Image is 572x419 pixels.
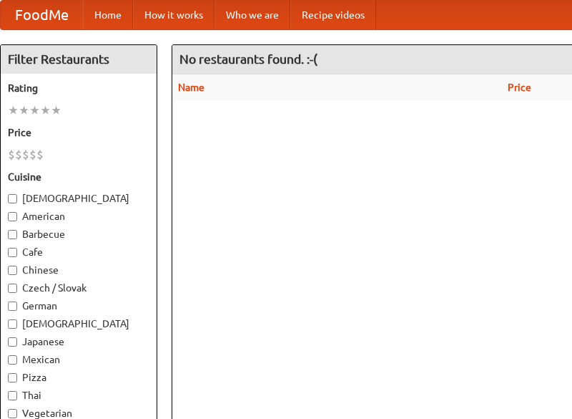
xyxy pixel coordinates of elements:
input: Czech / Slovak [8,284,17,293]
label: [DEMOGRAPHIC_DATA] [8,191,149,206]
a: Name [178,82,204,93]
h5: Cuisine [8,170,149,184]
label: Cafe [8,245,149,259]
input: [DEMOGRAPHIC_DATA] [8,194,17,203]
li: ★ [51,102,61,118]
label: Thai [8,388,149,403]
label: Japanese [8,334,149,349]
li: $ [15,147,22,163]
input: Cafe [8,248,17,257]
li: $ [36,147,44,163]
a: Who we are [214,1,290,29]
li: ★ [19,102,29,118]
input: [DEMOGRAPHIC_DATA] [8,319,17,329]
input: Japanese [8,337,17,347]
a: FoodMe [1,1,83,29]
li: $ [8,147,15,163]
label: [DEMOGRAPHIC_DATA] [8,317,149,331]
input: German [8,302,17,311]
input: Pizza [8,373,17,382]
li: ★ [29,102,40,118]
li: ★ [8,102,19,118]
li: $ [22,147,29,163]
h4: Filter Restaurants [1,45,157,74]
input: Vegetarian [8,409,17,418]
label: Barbecue [8,227,149,241]
input: American [8,212,17,221]
input: Chinese [8,266,17,275]
a: Home [83,1,133,29]
ng-pluralize: No restaurants found. :-( [179,52,317,66]
li: ★ [40,102,51,118]
a: Price [508,82,531,93]
label: Pizza [8,370,149,385]
label: American [8,209,149,223]
label: Czech / Slovak [8,281,149,295]
label: Mexican [8,352,149,367]
h5: Rating [8,81,149,95]
a: Recipe videos [290,1,376,29]
h5: Price [8,125,149,140]
a: How it works [133,1,214,29]
input: Mexican [8,355,17,365]
label: German [8,299,149,313]
input: Thai [8,391,17,400]
input: Barbecue [8,230,17,239]
li: $ [29,147,36,163]
label: Chinese [8,263,149,277]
